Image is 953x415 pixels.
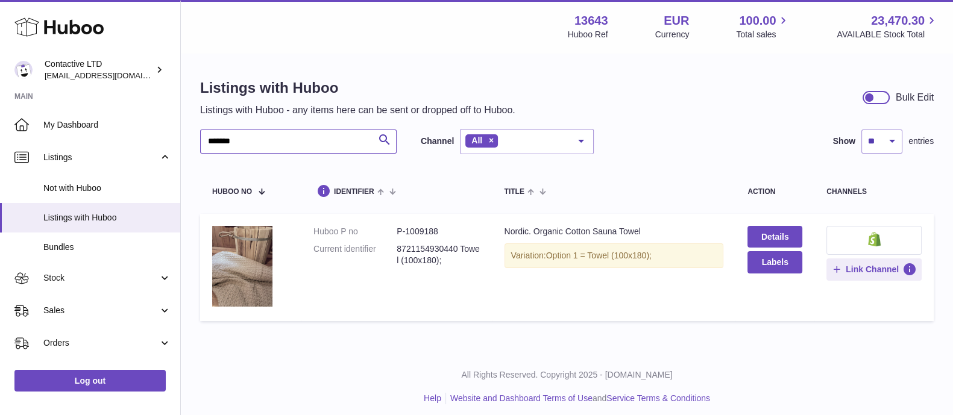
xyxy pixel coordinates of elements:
[14,61,33,79] img: internalAdmin-13643@internal.huboo.com
[739,13,776,29] span: 100.00
[574,13,608,29] strong: 13643
[546,251,652,260] span: Option 1 = Towel (100x180);
[200,104,515,117] p: Listings with Huboo - any items here can be sent or dropped off to Huboo.
[826,258,922,280] button: Link Channel
[837,13,939,40] a: 23,470.30 AVAILABLE Stock Total
[664,13,689,29] strong: EUR
[871,13,925,29] span: 23,470.30
[43,272,159,284] span: Stock
[505,226,724,237] div: Nordic. Organic Cotton Sauna Towel
[606,393,710,403] a: Service Terms & Conditions
[313,226,397,237] dt: Huboo P no
[837,29,939,40] span: AVAILABLE Stock Total
[747,188,802,196] div: action
[505,243,724,268] div: Variation:
[736,29,790,40] span: Total sales
[212,226,272,306] img: Nordic. Organic Cotton Sauna Towel
[45,70,177,80] span: [EMAIL_ADDRESS][DOMAIN_NAME]
[747,226,802,248] a: Details
[505,188,524,196] span: title
[43,119,171,131] span: My Dashboard
[397,226,480,237] dd: P-1009188
[200,78,515,98] h1: Listings with Huboo
[846,264,899,275] span: Link Channel
[833,136,855,147] label: Show
[568,29,608,40] div: Huboo Ref
[397,243,480,266] dd: 8721154930440 Towel (100x180);
[896,91,934,104] div: Bulk Edit
[45,58,153,81] div: Contactive LTD
[471,136,482,145] span: All
[43,305,159,316] span: Sales
[313,243,397,266] dt: Current identifier
[43,183,171,194] span: Not with Huboo
[826,188,922,196] div: channels
[421,136,454,147] label: Channel
[424,393,441,403] a: Help
[655,29,690,40] div: Currency
[190,369,943,381] p: All Rights Reserved. Copyright 2025 - [DOMAIN_NAME]
[43,337,159,349] span: Orders
[43,242,171,253] span: Bundles
[334,188,374,196] span: identifier
[212,188,252,196] span: Huboo no
[450,393,593,403] a: Website and Dashboard Terms of Use
[43,212,171,223] span: Listings with Huboo
[868,232,881,246] img: shopify-small.png
[736,13,790,40] a: 100.00 Total sales
[908,136,934,147] span: entries
[446,393,710,404] li: and
[43,152,159,163] span: Listings
[14,370,166,392] a: Log out
[747,251,802,273] button: Labels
